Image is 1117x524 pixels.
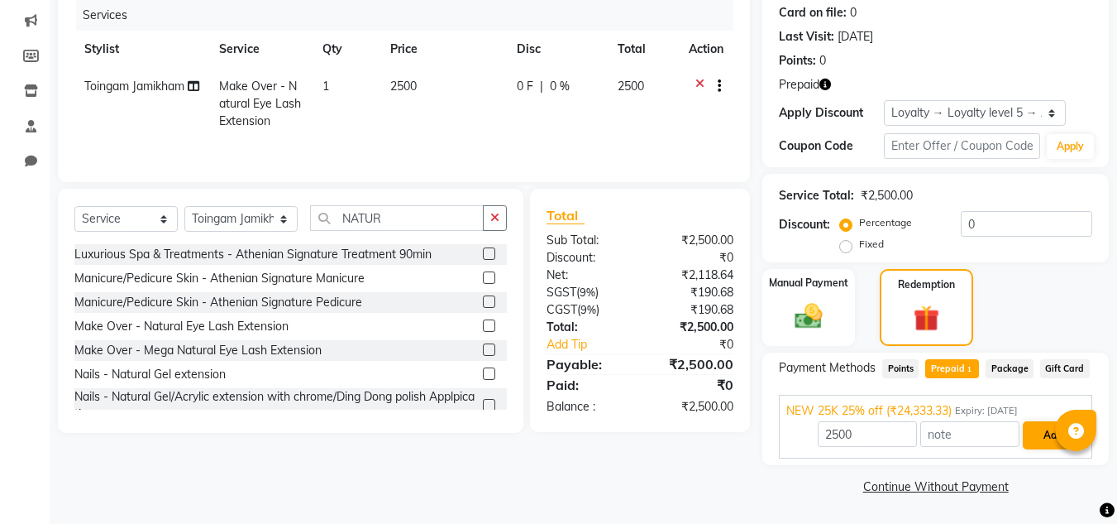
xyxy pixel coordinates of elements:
span: | [540,78,543,95]
div: Sub Total: [534,232,640,249]
div: ₹2,500.00 [640,232,746,249]
span: Expiry: [DATE] [955,404,1018,418]
div: ₹2,500.00 [640,398,746,416]
span: 1 [322,79,329,94]
div: ₹190.68 [640,284,746,301]
div: ₹0 [640,249,746,267]
th: Price [380,31,507,68]
span: 0 F [517,78,533,95]
div: ₹2,500.00 [640,319,746,336]
div: ₹2,500.00 [861,187,913,204]
div: Balance : [534,398,640,416]
span: 9% [580,286,595,299]
th: Qty [313,31,381,68]
span: Make Over - Natural Eye Lash Extension [219,79,301,128]
span: Total [547,207,585,224]
button: Add [1023,421,1083,449]
span: Payment Methods [779,359,876,377]
div: ₹2,118.64 [640,267,746,284]
div: Discount: [779,216,830,233]
div: Manicure/Pedicure Skin - Athenian Signature Manicure [74,270,365,287]
div: Net: [534,267,640,284]
span: 9% [580,303,596,316]
div: Paid: [534,375,640,395]
a: Add Tip [534,336,657,353]
div: Service Total: [779,187,854,204]
span: Points [882,359,919,378]
span: Prepaid [779,76,819,94]
div: [DATE] [838,28,873,46]
a: Continue Without Payment [766,478,1105,496]
span: 2500 [618,79,644,94]
div: ₹0 [640,375,746,395]
span: CGST [547,302,577,317]
input: Amount [818,421,917,447]
input: note [920,421,1019,447]
span: Prepaid [925,359,979,378]
img: _cash.svg [786,300,831,332]
div: Manicure/Pedicure Skin - Athenian Signature Pedicure [74,294,362,311]
div: Apply Discount [779,104,883,122]
div: Coupon Code [779,137,883,155]
div: Nails - Natural Gel extension [74,366,226,383]
th: Service [209,31,313,68]
label: Percentage [859,215,912,230]
span: Gift Card [1040,359,1090,378]
div: Luxurious Spa & Treatments - Athenian Signature Treatment 90min [74,246,432,263]
div: ( ) [534,284,640,301]
span: Package [986,359,1033,378]
th: Disc [507,31,608,68]
span: 0 % [550,78,570,95]
label: Redemption [898,277,955,292]
th: Action [679,31,733,68]
label: Manual Payment [769,276,848,291]
div: Points: [779,52,816,70]
span: 2500 [390,79,417,94]
div: ₹2,500.00 [640,354,746,374]
span: SGST [547,285,576,300]
div: Payable: [534,354,640,374]
div: Total: [534,319,640,336]
div: ₹190.68 [640,301,746,319]
span: Toingam Jamikham [84,79,184,94]
div: ₹0 [658,336,747,353]
div: Card on file: [779,4,847,22]
span: 1 [965,365,974,375]
div: 0 [819,52,826,70]
div: Make Over - Natural Eye Lash Extension [74,318,289,335]
div: 0 [850,4,857,22]
img: _gift.svg [905,302,948,334]
div: Discount: [534,249,640,267]
div: Last Visit: [779,28,834,46]
button: Apply [1047,134,1094,159]
div: ( ) [534,301,640,319]
div: Nails - Natural Gel/Acrylic extension with chrome/Ding Dong polish Applpication [74,388,476,423]
input: Enter Offer / Coupon Code [884,133,1040,159]
th: Total [608,31,679,68]
div: Make Over - Mega Natural Eye Lash Extension [74,342,322,359]
span: NEW 25K 25% off (₹24,333.33) [786,402,952,420]
input: Search or Scan [310,205,484,231]
label: Fixed [859,237,884,252]
th: Stylist [74,31,209,68]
